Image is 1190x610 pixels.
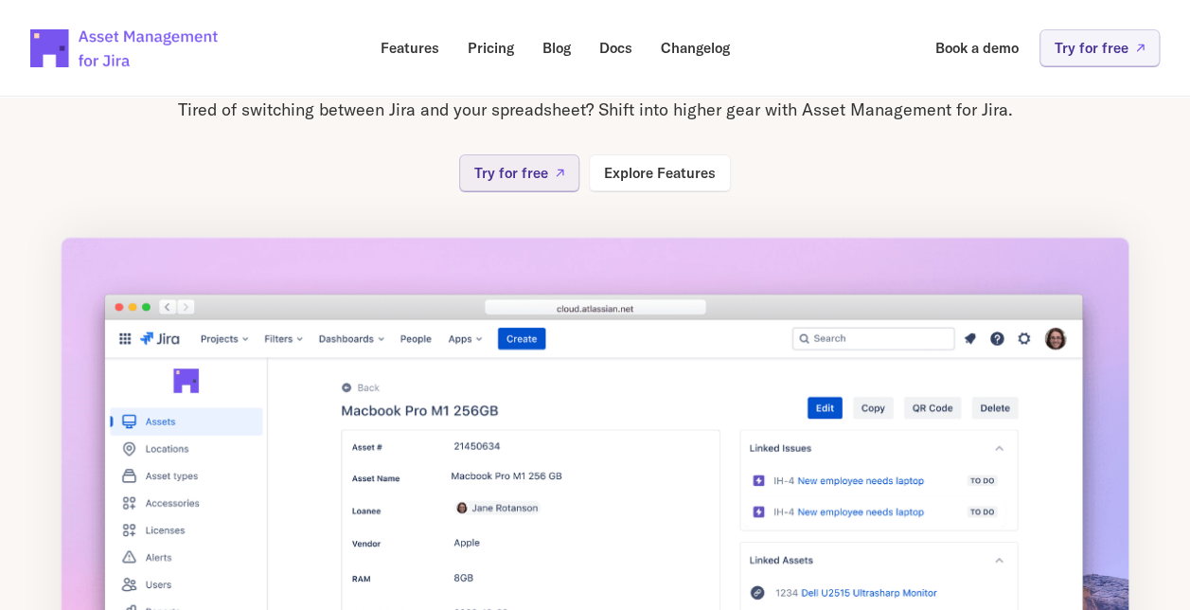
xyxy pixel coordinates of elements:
a: Pricing [454,29,527,66]
p: Changelog [661,41,730,55]
a: Features [367,29,453,66]
a: Changelog [648,29,743,66]
p: Explore Features [604,166,716,180]
p: Book a demo [935,41,1019,55]
p: Docs [599,41,632,55]
a: Book a demo [922,29,1032,66]
p: Pricing [468,41,514,55]
p: Tired of switching between Jira and your spreadsheet? Shift into higher gear with Asset Managemen... [61,97,1129,124]
a: Try for free [459,154,579,191]
p: Features [381,41,439,55]
a: Explore Features [589,154,731,191]
p: Blog [542,41,571,55]
p: Try for free [474,166,548,180]
a: Blog [529,29,584,66]
a: Docs [586,29,646,66]
p: Try for free [1055,41,1128,55]
a: Try for free [1039,29,1160,66]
